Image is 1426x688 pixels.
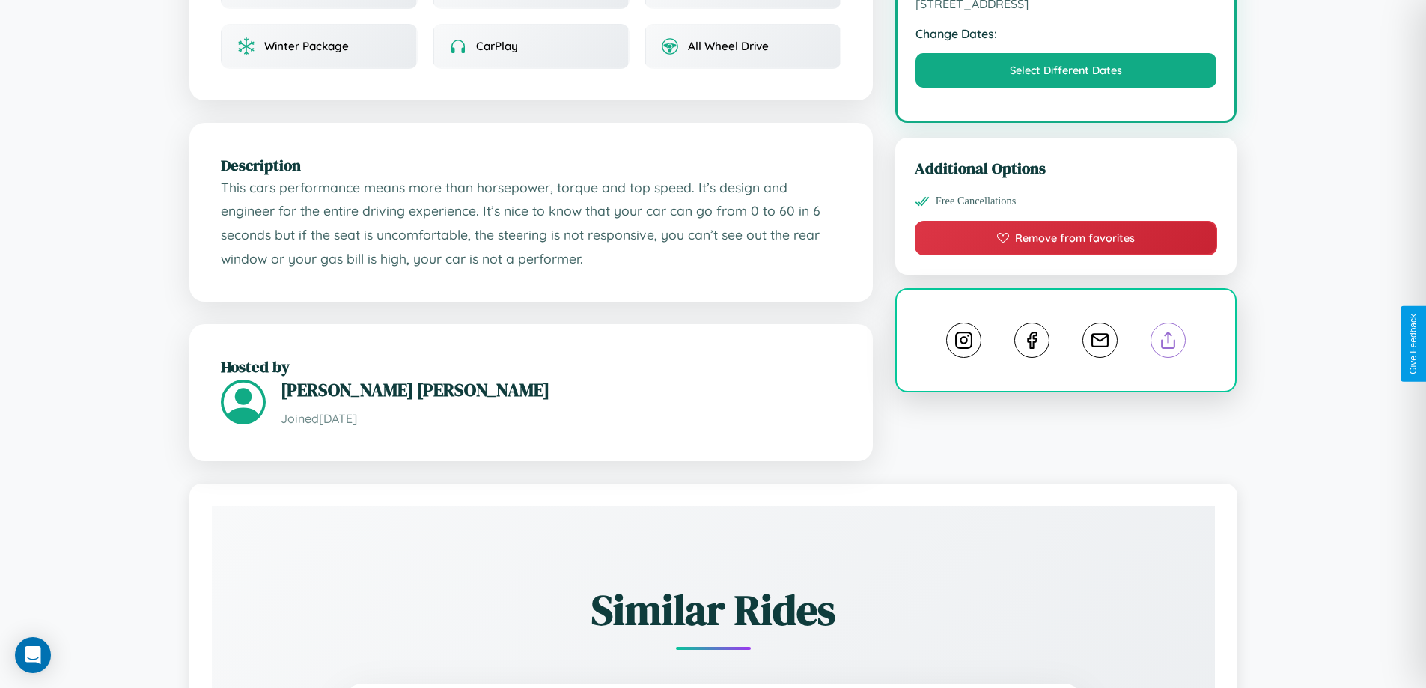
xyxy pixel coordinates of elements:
h3: [PERSON_NAME] [PERSON_NAME] [281,377,841,402]
h2: Similar Rides [264,581,1163,639]
div: Open Intercom Messenger [15,637,51,673]
h3: Additional Options [915,157,1218,179]
button: Remove from favorites [915,221,1218,255]
h2: Hosted by [221,356,841,377]
span: Winter Package [264,39,349,53]
span: CarPlay [476,39,518,53]
button: Select Different Dates [915,53,1217,88]
div: Give Feedback [1408,314,1419,374]
span: Free Cancellations [936,195,1017,207]
strong: Change Dates: [915,26,1217,41]
p: This cars performance means more than horsepower, torque and top speed. It’s design and engineer ... [221,176,841,271]
h2: Description [221,154,841,176]
p: Joined [DATE] [281,408,841,430]
span: All Wheel Drive [688,39,769,53]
